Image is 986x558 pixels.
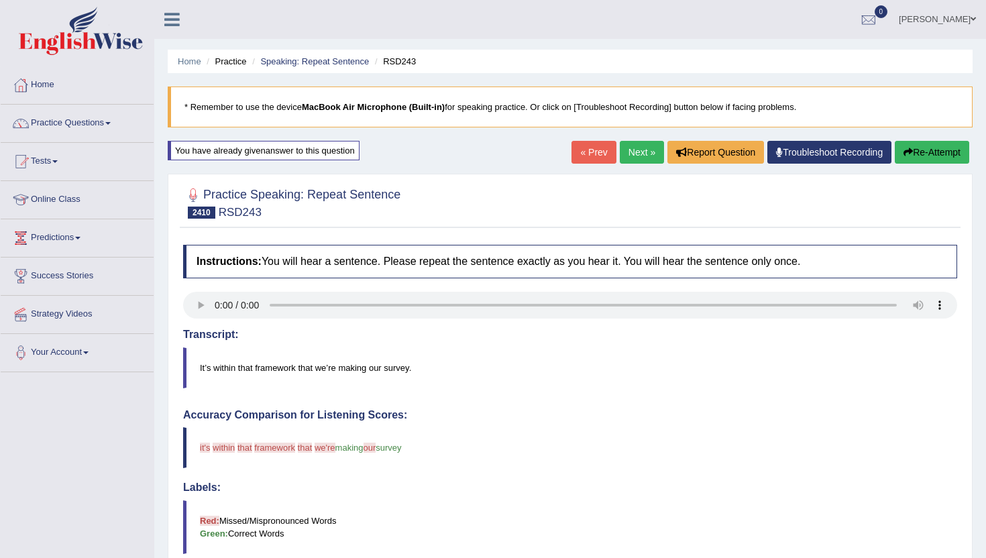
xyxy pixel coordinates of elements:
[571,141,616,164] a: « Prev
[1,105,154,138] a: Practice Questions
[213,443,235,453] span: within
[200,443,210,453] span: it's
[1,334,154,368] a: Your Account
[302,102,445,112] b: MacBook Air Microphone (Built-in)
[203,55,246,68] li: Practice
[364,443,376,453] span: our
[1,143,154,176] a: Tests
[1,296,154,329] a: Strategy Videos
[667,141,764,164] button: Report Question
[254,443,295,453] span: framework
[200,516,219,526] b: Red:
[237,443,252,453] span: that
[298,443,313,453] span: that
[895,141,969,164] button: Re-Attempt
[183,185,400,219] h2: Practice Speaking: Repeat Sentence
[183,329,957,341] h4: Transcript:
[875,5,888,18] span: 0
[183,409,957,421] h4: Accuracy Comparison for Listening Scores:
[1,258,154,291] a: Success Stories
[178,56,201,66] a: Home
[168,141,360,160] div: You have already given answer to this question
[1,181,154,215] a: Online Class
[620,141,664,164] a: Next »
[183,245,957,278] h4: You will hear a sentence. Please repeat the sentence exactly as you hear it. You will hear the se...
[200,528,228,539] b: Green:
[376,443,401,453] span: survey
[372,55,416,68] li: RSD243
[767,141,891,164] a: Troubleshoot Recording
[219,206,262,219] small: RSD243
[183,347,957,388] blockquote: It’s within that framework that we’re making our survey.
[168,87,973,127] blockquote: * Remember to use the device for speaking practice. Or click on [Troubleshoot Recording] button b...
[335,443,364,453] span: making
[315,443,335,453] span: we're
[1,219,154,253] a: Predictions
[183,482,957,494] h4: Labels:
[1,66,154,100] a: Home
[183,500,957,554] blockquote: Missed/Mispronounced Words Correct Words
[260,56,369,66] a: Speaking: Repeat Sentence
[197,256,262,267] b: Instructions:
[188,207,215,219] span: 2410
